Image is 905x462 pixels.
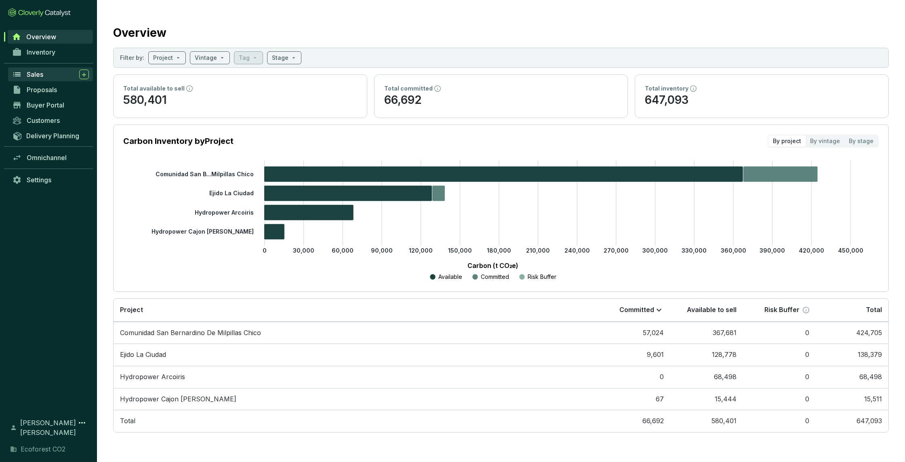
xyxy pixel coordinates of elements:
tspan: 360,000 [721,247,746,254]
tspan: 0 [263,247,267,254]
td: 0 [743,366,816,388]
a: Inventory [8,45,93,59]
a: Omnichannel [8,151,93,165]
p: Carbon (t CO₂e) [135,261,850,270]
p: Total inventory [645,84,688,93]
td: 424,705 [816,322,888,344]
td: 66,692 [598,410,670,432]
p: Committed [481,273,509,281]
a: Overview [8,30,93,44]
td: Hydropower Arcoiris [114,366,598,388]
a: Sales [8,68,93,81]
th: Available to sell [670,299,743,322]
td: 0 [743,410,816,432]
span: Customers [27,116,60,124]
tspan: 390,000 [760,247,785,254]
p: Risk Buffer [528,273,556,281]
p: 647,093 [645,93,879,108]
p: Tag [239,54,250,62]
p: 66,692 [384,93,618,108]
td: Total [114,410,598,432]
p: Total committed [384,84,433,93]
td: 15,511 [816,388,888,410]
td: 0 [743,322,816,344]
span: Buyer Portal [27,101,64,109]
tspan: Ejido La Ciudad [209,190,254,196]
th: Total [816,299,888,322]
tspan: 120,000 [409,247,433,254]
td: 138,379 [816,344,888,366]
a: Settings [8,173,93,187]
a: Delivery Planning [8,129,93,142]
span: Ecoforest CO2 [21,444,65,454]
span: [PERSON_NAME] [PERSON_NAME] [20,418,77,437]
tspan: 300,000 [642,247,668,254]
tspan: 330,000 [682,247,707,254]
div: By vintage [806,135,844,147]
td: 580,401 [670,410,743,432]
p: Filter by: [120,54,144,62]
p: Risk Buffer [764,306,800,314]
tspan: 180,000 [487,247,511,254]
p: Total available to sell [123,84,185,93]
td: Ejido La Ciudad [114,344,598,366]
div: By stage [844,135,878,147]
td: 0 [743,388,816,410]
td: 367,681 [670,322,743,344]
tspan: 420,000 [799,247,824,254]
td: Hydropower Cajon De PeñA [114,388,598,410]
td: 57,024 [598,322,670,344]
span: Omnichannel [27,154,67,162]
tspan: 90,000 [371,247,393,254]
tspan: 60,000 [332,247,354,254]
tspan: Hydropower Arcoiris [195,209,254,216]
td: 68,498 [670,366,743,388]
span: Sales [27,70,43,78]
span: Settings [27,176,51,184]
p: Carbon Inventory by Project [123,135,234,147]
td: 0 [598,366,670,388]
a: Customers [8,114,93,127]
a: Buyer Portal [8,98,93,112]
h2: Overview [113,24,166,41]
p: 580,401 [123,93,357,108]
tspan: 210,000 [526,247,550,254]
span: Overview [26,33,56,41]
td: Comunidad San Bernardino De Milpillas Chico [114,322,598,344]
td: 647,093 [816,410,888,432]
tspan: 240,000 [564,247,590,254]
th: Project [114,299,598,322]
a: Proposals [8,83,93,97]
div: segmented control [768,135,879,148]
span: Proposals [27,86,57,94]
td: 68,498 [816,366,888,388]
p: Committed [619,306,654,314]
td: 15,444 [670,388,743,410]
td: 9,601 [598,344,670,366]
td: 128,778 [670,344,743,366]
td: 0 [743,344,816,366]
span: Inventory [27,48,55,56]
p: Available [438,273,462,281]
tspan: Hydropower Cajon [PERSON_NAME] [152,228,254,235]
tspan: 150,000 [448,247,472,254]
tspan: Comunidad San B...Milpillas Chico [156,171,254,177]
span: Delivery Planning [26,132,79,140]
td: 67 [598,388,670,410]
div: By project [768,135,806,147]
tspan: 30,000 [293,247,314,254]
tspan: 270,000 [604,247,629,254]
tspan: 450,000 [838,247,863,254]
